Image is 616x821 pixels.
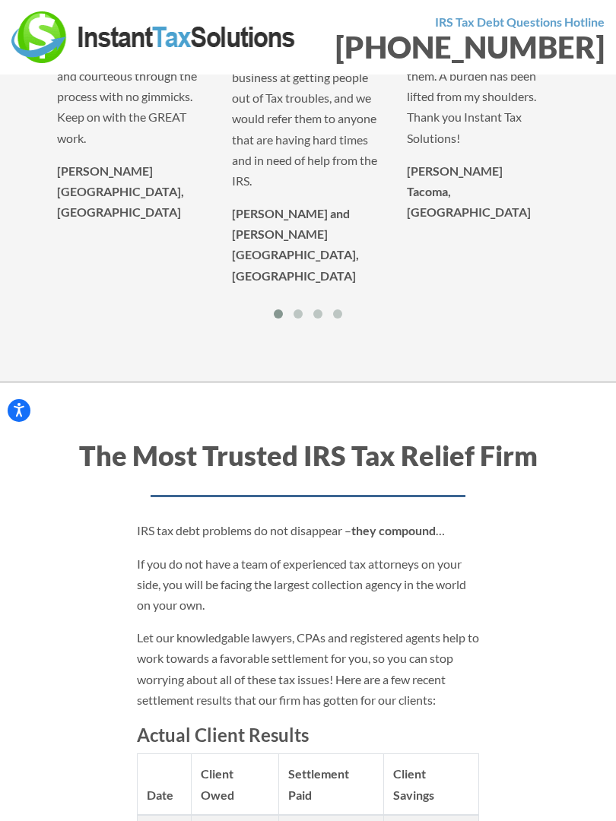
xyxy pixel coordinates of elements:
h2: The Most Trusted IRS Tax Relief Firm [46,436,570,497]
strong: Tacoma, [GEOGRAPHIC_DATA] [407,184,531,219]
th: Client Owed [192,754,279,815]
strong: IRS Tax Debt Questions Hotline [435,14,605,29]
h4: Actual Client Results [137,722,479,748]
p: If you do not have a team of experienced tax attorneys on your side, you will be facing the large... [137,553,479,616]
strong: [GEOGRAPHIC_DATA], [GEOGRAPHIC_DATA] [232,247,359,282]
strong: they compound [351,523,436,537]
strong: [PERSON_NAME] and [PERSON_NAME] [232,206,350,241]
img: Instant Tax Solutions Logo [11,11,297,63]
th: Client Savings [384,754,479,815]
strong: [PERSON_NAME] [57,163,153,178]
p: IRS tax debt problems do not disappear – … [137,520,479,540]
strong: [GEOGRAPHIC_DATA], [GEOGRAPHIC_DATA] [57,184,184,219]
th: Settlement Paid [278,754,384,815]
th: Date [138,754,192,815]
strong: [PERSON_NAME] [407,163,503,178]
a: Instant Tax Solutions Logo [11,28,297,43]
div: [PHONE_NUMBER] [319,32,605,62]
p: Let our knowledgable lawyers, CPAs and registered agents help to work towards a favorable settlem... [137,627,479,710]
